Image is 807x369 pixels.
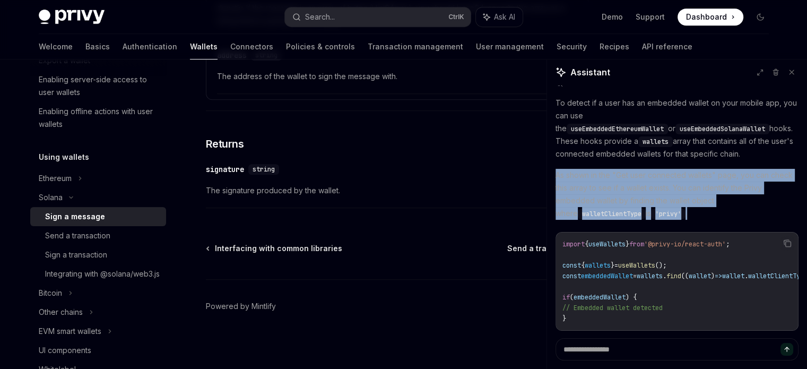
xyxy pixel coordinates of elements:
span: wallet [689,272,711,280]
a: Transaction management [368,34,463,59]
a: Sign a transaction [30,245,166,264]
button: Search...CtrlK [285,7,471,27]
span: Assistant [570,66,610,79]
p: To detect if a user has an embedded wallet on your mobile app, you can use the or hooks. These ho... [556,97,799,160]
span: { [581,261,585,270]
span: '@privy-io/react-auth' [644,240,726,248]
span: . [744,272,748,280]
span: => [715,272,722,280]
span: (( [681,272,689,280]
span: The signature produced by the wallet. [206,184,588,197]
span: from [629,240,644,248]
a: Enabling server-side access to user wallets [30,70,166,102]
a: Welcome [39,34,73,59]
span: = [614,261,618,270]
span: find [666,272,681,280]
span: 'privy' [655,210,681,218]
a: UI components [30,341,166,360]
a: Sign a message [30,207,166,226]
span: } [611,261,614,270]
button: Ask AI [476,7,523,27]
span: ; [726,240,730,248]
span: The address of the wallet to sign the message with. [217,70,577,83]
a: API reference [642,34,692,59]
span: . [663,272,666,280]
span: const [562,272,581,280]
div: Integrating with @solana/web3.js [45,268,160,280]
a: Enabling offline actions with user wallets [30,102,166,134]
div: Enabling server-side access to user wallets [39,73,160,99]
div: Send a transaction [45,229,110,242]
span: } [562,314,566,323]
div: Sign a transaction [45,248,107,261]
div: Search... [305,11,335,23]
span: Ask AI [494,12,515,22]
span: string [253,165,275,174]
span: const [562,261,581,270]
button: Send message [780,343,793,356]
span: Send a transaction [507,243,579,254]
div: Ethereum [39,172,72,185]
div: Bitcoin [39,287,62,299]
a: Authentication [123,34,177,59]
a: Dashboard [678,8,743,25]
span: { [585,240,588,248]
img: dark logo [39,10,105,24]
span: Returns [206,136,244,151]
span: if [562,293,570,302]
span: (); [655,261,666,270]
a: Demo [602,12,623,22]
span: embeddedWallet [574,293,626,302]
a: Send a transaction [30,226,166,245]
a: Integrating with @solana/web3.js [30,264,166,284]
p: As shown in the "Get user connected wallets" page, you can check this array to see if a wallet ex... [556,169,799,220]
span: useWallets [588,240,626,248]
span: useWallets [618,261,655,270]
a: Connectors [230,34,273,59]
a: Basics [85,34,110,59]
span: ) [711,272,715,280]
a: Wallets [190,34,218,59]
a: Policies & controls [286,34,355,59]
span: wallets [643,138,669,146]
div: Other chains [39,306,83,319]
h5: Using wallets [39,151,89,164]
span: wallets [637,272,663,280]
a: Send a transaction [507,243,587,254]
div: Solana [39,191,63,204]
a: User management [476,34,544,59]
span: import [562,240,585,248]
a: Recipes [600,34,629,59]
span: wallets [585,261,611,270]
span: Interfacing with common libraries [215,243,342,254]
span: useEmbeddedSolanaWallet [680,125,765,133]
a: Support [636,12,665,22]
a: Security [557,34,587,59]
span: embeddedWallet [581,272,633,280]
span: useEmbeddedEthereumWallet [571,125,664,133]
div: Enabling offline actions with user wallets [39,105,160,131]
button: Copy the contents from the code block [780,236,794,250]
a: Powered by Mintlify [206,301,276,312]
div: signature [206,164,244,175]
span: walletClientType [582,210,641,218]
div: EVM smart wallets [39,325,101,338]
span: = [633,272,637,280]
span: ) { [626,293,637,302]
span: } [626,240,629,248]
span: // Embedded wallet detected [562,304,663,312]
span: wallet [722,272,744,280]
span: Ctrl K [448,13,464,21]
button: Toggle dark mode [752,8,769,25]
span: Dashboard [686,12,727,22]
a: Interfacing with common libraries [207,243,342,254]
div: UI components [39,344,91,357]
div: Sign a message [45,210,105,223]
span: ( [570,293,574,302]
